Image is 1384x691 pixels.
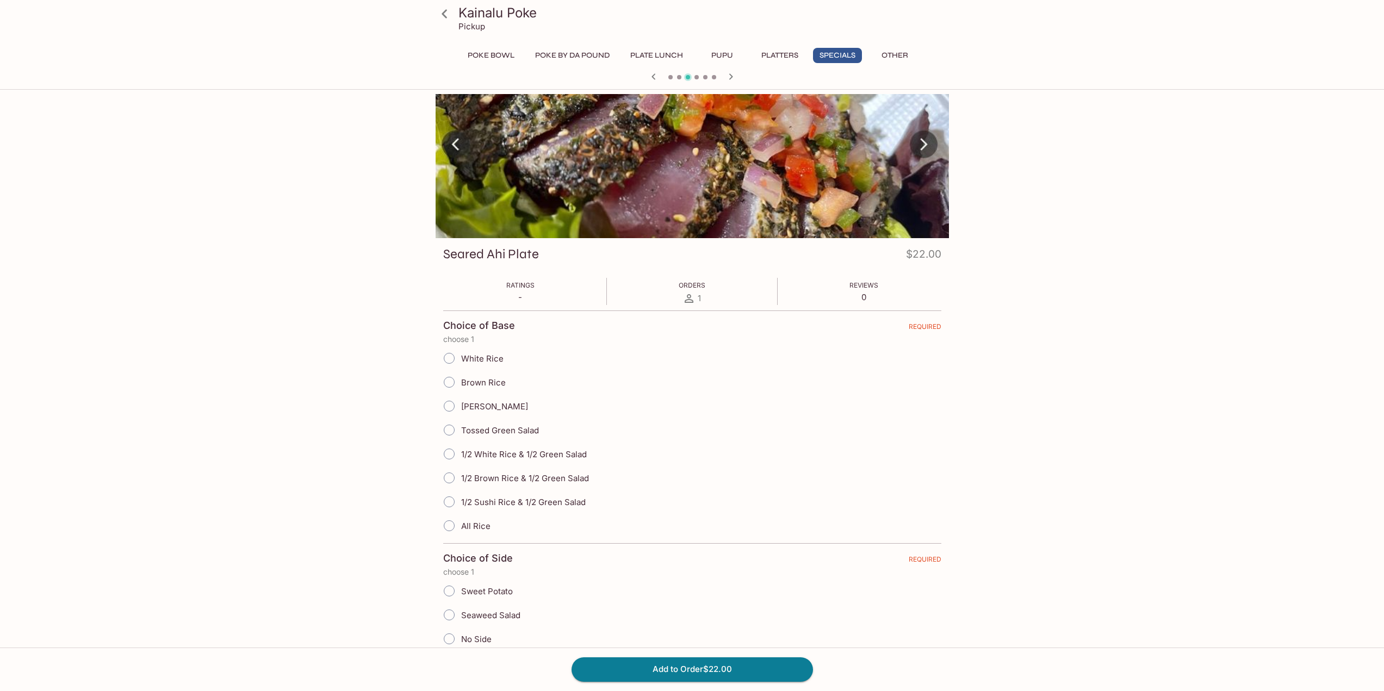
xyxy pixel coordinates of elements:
[461,634,492,644] span: No Side
[458,21,485,32] p: Pickup
[461,586,513,596] span: Sweet Potato
[909,322,941,335] span: REQUIRED
[461,497,586,507] span: 1/2 Sushi Rice & 1/2 Green Salad
[506,292,535,302] p: -
[461,425,539,435] span: Tossed Green Salad
[443,552,513,564] h4: Choice of Side
[849,281,878,289] span: Reviews
[906,246,941,267] h4: $22.00
[461,377,506,388] span: Brown Rice
[755,48,804,63] button: Platters
[461,449,587,459] span: 1/2 White Rice & 1/2 Green Salad
[698,293,701,303] span: 1
[462,48,520,63] button: Poke Bowl
[698,48,747,63] button: Pupu
[458,4,945,21] h3: Kainalu Poke
[572,657,813,681] button: Add to Order$22.00
[443,246,539,263] h3: Seared Ahi Plate
[436,94,949,238] div: Seared Ahi Plate
[443,320,515,332] h4: Choice of Base
[849,292,878,302] p: 0
[443,335,941,344] p: choose 1
[461,610,520,620] span: Seaweed Salad
[461,401,528,412] span: [PERSON_NAME]
[529,48,616,63] button: Poke By Da Pound
[679,281,705,289] span: Orders
[506,281,535,289] span: Ratings
[443,568,941,576] p: choose 1
[871,48,920,63] button: Other
[461,473,589,483] span: 1/2 Brown Rice & 1/2 Green Salad
[461,353,504,364] span: White Rice
[813,48,862,63] button: Specials
[624,48,689,63] button: Plate Lunch
[909,555,941,568] span: REQUIRED
[461,521,491,531] span: All Rice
